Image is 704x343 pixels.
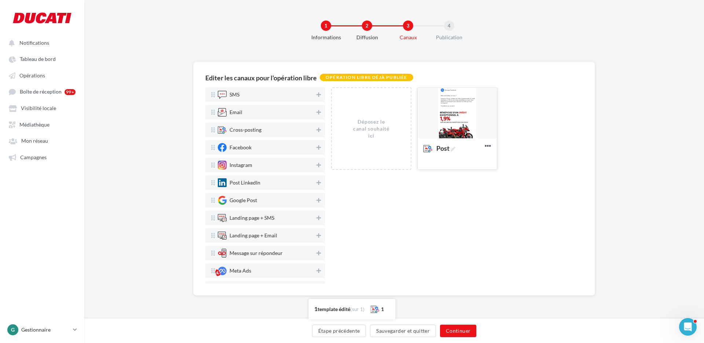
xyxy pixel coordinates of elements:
[370,325,436,337] button: Sauvegarder et quitter
[4,52,80,65] a: Tableau de bord
[4,85,80,98] a: Boîte de réception 99+
[4,101,80,114] a: Visibilité locale
[205,74,317,81] div: Editer les canaux pour l'opération libre
[426,34,473,41] div: Publication
[4,134,80,147] a: Mon réseau
[20,154,47,160] span: Campagnes
[403,21,413,31] div: 3
[302,34,349,41] div: Informations
[230,92,239,97] div: SMS
[230,110,242,115] div: Email
[344,34,390,41] div: Diffusion
[385,34,432,41] div: Canaux
[321,21,331,31] div: 1
[65,89,76,95] div: 99+
[20,89,62,95] span: Boîte de réception
[230,251,283,256] div: Message sur répondeur
[230,145,252,150] div: Facebook
[6,323,78,337] a: G Gestionnaire
[4,118,80,131] a: Médiathèque
[318,306,350,312] span: template édité
[679,318,697,336] iframe: Intercom live chat
[436,145,455,152] span: Post
[312,325,366,337] button: Étape précédente
[19,121,49,128] span: Médiathèque
[11,326,15,333] span: G
[314,305,318,312] span: 1
[21,105,56,112] span: Visibilité locale
[230,233,277,238] div: Landing page + Email
[4,36,77,49] button: Notifications
[381,306,384,313] div: 1
[19,72,45,79] span: Opérations
[230,268,251,273] div: Meta Ads
[230,215,274,220] div: Landing page + SMS
[362,21,372,31] div: 2
[4,150,80,164] a: Campagnes
[230,127,261,132] div: Cross-posting
[21,138,48,144] span: Mon réseau
[19,40,49,46] span: Notifications
[230,180,260,185] div: Post LinkedIn
[350,306,364,312] span: (sur 1)
[20,56,56,62] span: Tableau de bord
[21,326,70,333] p: Gestionnaire
[320,74,413,81] div: Opération libre déjà publiée
[4,69,80,82] a: Opérations
[352,118,391,139] div: Déposez le canal souhaité ici
[230,163,252,168] div: Instagram
[444,21,454,31] div: 4
[230,198,257,203] div: Google Post
[423,145,458,153] span: Post
[440,325,476,337] button: Continuer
